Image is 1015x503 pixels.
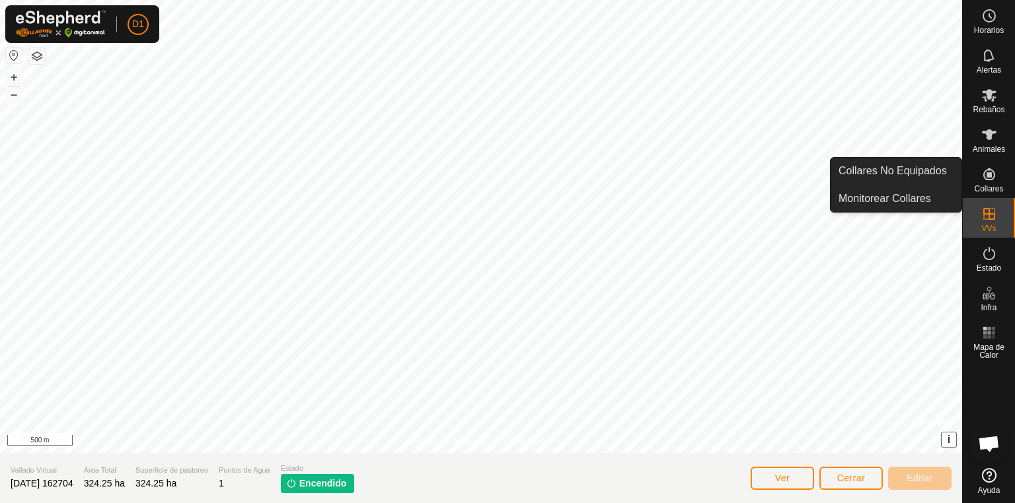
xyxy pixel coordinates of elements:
a: Collares No Equipados [831,158,961,184]
span: Ver [775,473,790,483]
button: Capas del Mapa [29,48,45,64]
span: Vallado Virtual [11,465,73,476]
a: Monitorear Collares [831,185,961,212]
button: Cerrar [819,467,883,490]
span: Ayuda [978,486,1000,494]
span: Encendido [299,477,347,490]
span: Cerrar [837,473,866,483]
span: Estado [977,264,1001,272]
img: Logo Gallagher [16,11,106,38]
a: Ayuda [963,463,1015,500]
div: Chat abierto [969,424,1009,463]
span: 324.25 ha [84,478,125,488]
span: Animales [973,145,1005,153]
span: 324.25 ha [135,478,176,488]
span: Infra [981,304,996,312]
span: Estado [281,463,355,474]
button: + [6,69,22,85]
span: Monitorear Collares [839,191,931,207]
span: Rebaños [973,106,1004,114]
span: Collares [974,185,1003,193]
span: Alertas [977,66,1001,74]
span: 1 [219,478,224,488]
button: i [942,432,956,447]
span: Mapa de Calor [966,343,1012,359]
span: Área Total [84,465,125,476]
span: VVs [981,224,996,232]
button: Ver [751,467,814,490]
span: Editar [907,473,933,483]
span: Superficie de pastoreo [135,465,208,476]
span: Puntos de Agua [219,465,270,476]
span: [DATE] 162704 [11,478,73,488]
span: Collares No Equipados [839,163,947,179]
span: D1 [132,17,144,31]
a: Contáctenos [505,436,549,448]
span: i [948,434,950,445]
button: Editar [888,467,952,490]
img: encender [286,478,297,488]
button: Restablecer Mapa [6,48,22,63]
span: Horarios [974,26,1004,34]
a: Política de Privacidad [413,436,489,448]
button: – [6,86,22,102]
